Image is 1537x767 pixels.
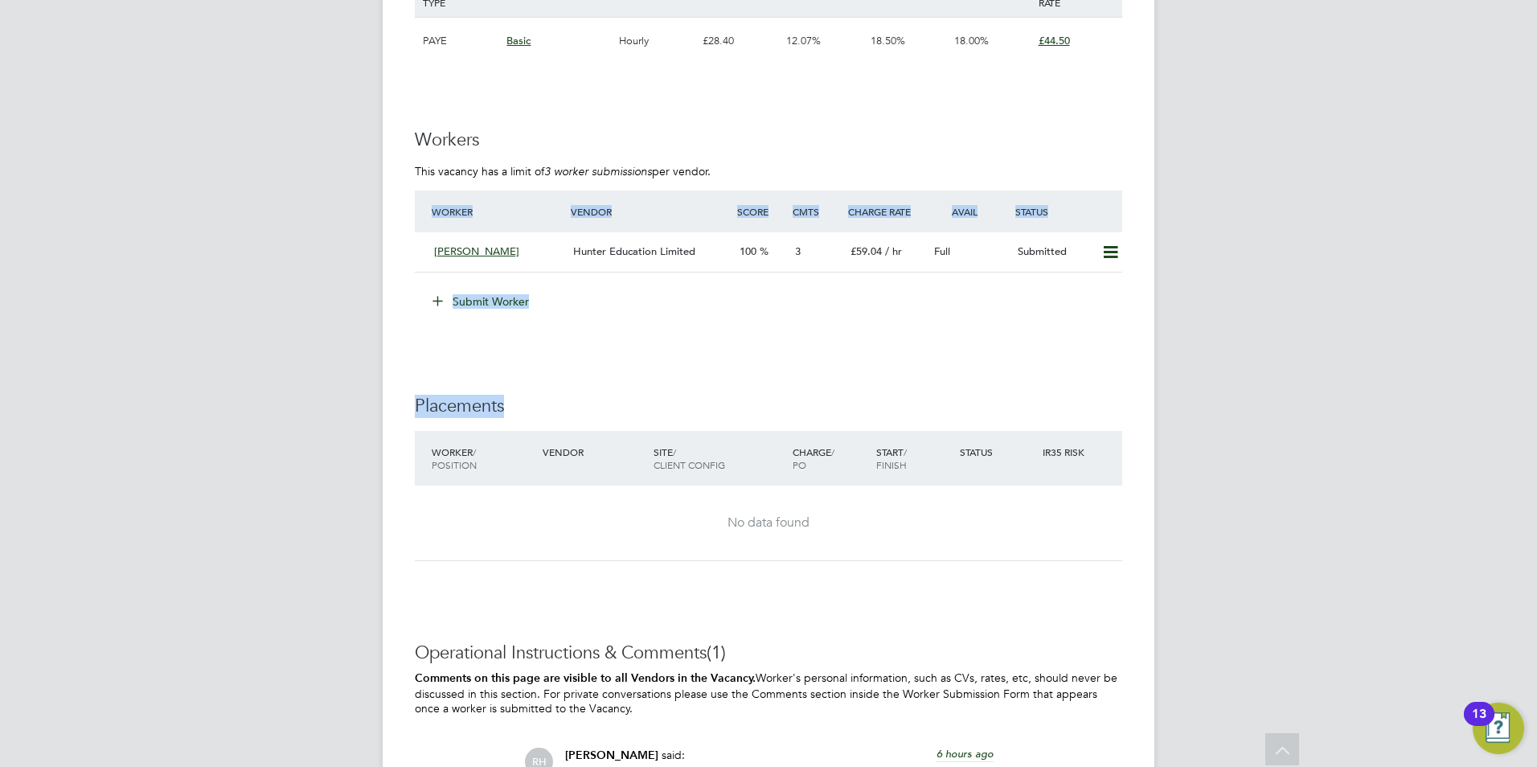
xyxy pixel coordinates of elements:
b: Comments on this page are visible to all Vendors in the Vacancy. [415,671,756,685]
span: / hr [885,244,902,258]
span: / PO [793,445,834,471]
div: Cmts [789,197,844,226]
span: [PERSON_NAME] [434,244,519,258]
span: 6 hours ago [937,747,994,761]
em: 3 worker submissions [544,164,652,178]
div: Vendor [539,437,650,466]
p: This vacancy has a limit of per vendor. [415,164,1122,178]
div: Site [650,437,789,479]
h3: Placements [415,395,1122,418]
div: 13 [1472,714,1486,735]
span: / Position [432,445,477,471]
div: Submitted [1011,239,1095,265]
div: IR35 Risk [1039,437,1094,466]
span: 18.50% [871,34,905,47]
div: Charge Rate [844,197,928,226]
h3: Workers [415,129,1122,152]
button: Open Resource Center, 13 new notifications [1473,703,1524,754]
div: £28.40 [699,18,782,64]
div: Vendor [567,197,733,226]
span: Hunter Education Limited [573,244,695,258]
span: Basic [506,34,531,47]
span: Full [934,244,950,258]
span: / Client Config [654,445,725,471]
div: No data found [431,515,1106,531]
span: £59.04 [850,244,882,258]
div: Score [733,197,789,226]
h3: Operational Instructions & Comments [415,642,1122,665]
span: 100 [740,244,756,258]
div: Worker [428,197,567,226]
div: Worker [428,437,539,479]
span: 3 [795,244,801,258]
span: 12.07% [786,34,821,47]
div: Start [872,437,956,479]
div: PAYE [419,18,502,64]
div: Status [956,437,1039,466]
p: Worker's personal information, such as CVs, rates, etc, should never be discussed in this section... [415,671,1122,716]
span: said: [662,748,685,762]
div: Status [1011,197,1122,226]
span: (1) [707,642,726,663]
div: Hourly [615,18,699,64]
span: £44.50 [1039,34,1070,47]
span: / Finish [876,445,907,471]
span: 18.00% [954,34,989,47]
span: [PERSON_NAME] [565,749,658,762]
div: Charge [789,437,872,479]
button: Submit Worker [421,289,542,314]
div: Avail [928,197,1011,226]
